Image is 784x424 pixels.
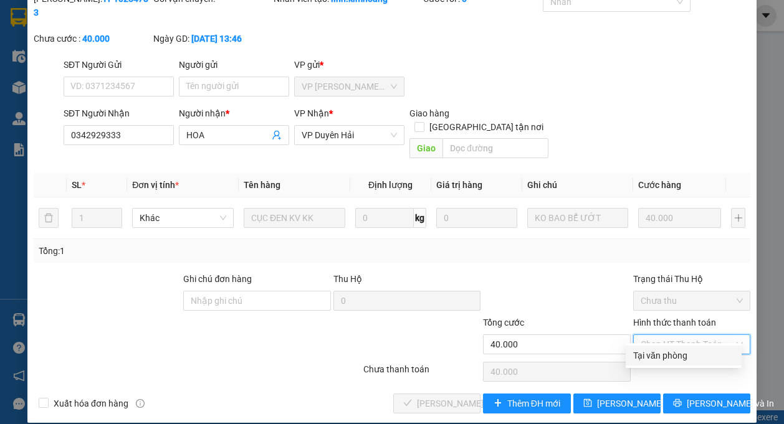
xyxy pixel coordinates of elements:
[633,272,750,286] div: Trạng thái Thu Hộ
[132,180,179,190] span: Đơn vị tính
[140,209,226,227] span: Khác
[494,398,502,408] span: plus
[191,34,242,44] b: [DATE] 13:46
[633,318,716,327] label: Hình thức thanh toán
[663,393,750,413] button: printer[PERSON_NAME] và In
[153,32,270,45] div: Ngày GD:
[272,130,282,140] span: user-add
[409,138,442,158] span: Giao
[641,335,743,354] span: Chọn HT Thanh Toán
[333,274,362,284] span: Thu Hộ
[633,349,734,362] div: Tại văn phòng
[583,398,592,408] span: save
[179,58,289,72] div: Người gửi
[483,393,570,413] button: plusThêm ĐH mới
[34,32,151,45] div: Chưa cước :
[136,399,145,408] span: info-circle
[673,398,682,408] span: printer
[302,126,397,144] span: VP Duyên Hải
[362,362,482,384] div: Chưa thanh toán
[302,77,397,96] span: VP Trần Phú (Hàng)
[638,180,681,190] span: Cước hàng
[244,180,280,190] span: Tên hàng
[39,244,304,258] div: Tổng: 1
[294,58,404,72] div: VP gửi
[368,180,413,190] span: Định lượng
[49,397,133,410] span: Xuất hóa đơn hàng
[414,208,426,228] span: kg
[179,106,289,120] div: Người nhận
[64,106,174,120] div: SĐT Người Nhận
[522,173,634,197] th: Ghi chú
[507,397,560,410] span: Thêm ĐH mới
[442,138,548,158] input: Dọc đường
[294,108,329,118] span: VP Nhận
[82,34,110,44] b: 40.000
[483,318,524,327] span: Tổng cước
[436,208,517,228] input: 0
[393,393,480,413] button: check[PERSON_NAME] và Giao hàng
[183,274,252,284] label: Ghi chú đơn hàng
[409,108,449,118] span: Giao hàng
[731,208,745,228] button: plus
[597,397,697,410] span: [PERSON_NAME] thay đổi
[527,208,629,228] input: Ghi Chú
[39,208,59,228] button: delete
[183,291,330,311] input: Ghi chú đơn hàng
[436,180,482,190] span: Giá trị hàng
[64,58,174,72] div: SĐT Người Gửi
[424,120,548,134] span: [GEOGRAPHIC_DATA] tận nơi
[687,397,774,410] span: [PERSON_NAME] và In
[641,291,743,310] span: Chưa thu
[573,393,661,413] button: save[PERSON_NAME] thay đổi
[72,180,82,190] span: SL
[638,208,721,228] input: 0
[244,208,345,228] input: VD: Bàn, Ghế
